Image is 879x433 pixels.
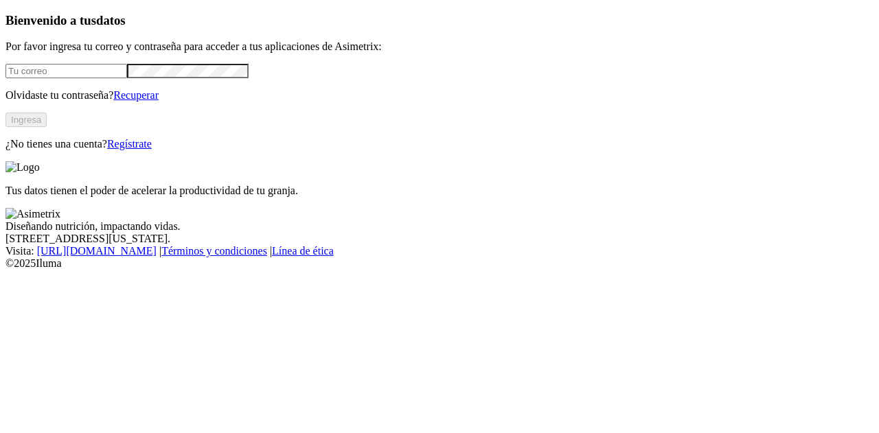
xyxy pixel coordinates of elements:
p: ¿No tienes una cuenta? [5,138,874,150]
a: Regístrate [107,138,152,150]
a: Línea de ética [272,245,334,257]
p: Olvidaste tu contraseña? [5,89,874,102]
img: Asimetrix [5,208,60,220]
a: [URL][DOMAIN_NAME] [37,245,157,257]
a: Recuperar [113,89,159,101]
button: Ingresa [5,113,47,127]
h3: Bienvenido a tus [5,13,874,28]
input: Tu correo [5,64,127,78]
p: Por favor ingresa tu correo y contraseña para acceder a tus aplicaciones de Asimetrix: [5,40,874,53]
div: Diseñando nutrición, impactando vidas. [5,220,874,233]
div: © 2025 Iluma [5,257,874,270]
img: Logo [5,161,40,174]
div: Visita : | | [5,245,874,257]
a: Términos y condiciones [161,245,267,257]
p: Tus datos tienen el poder de acelerar la productividad de tu granja. [5,185,874,197]
div: [STREET_ADDRESS][US_STATE]. [5,233,874,245]
span: datos [96,13,126,27]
